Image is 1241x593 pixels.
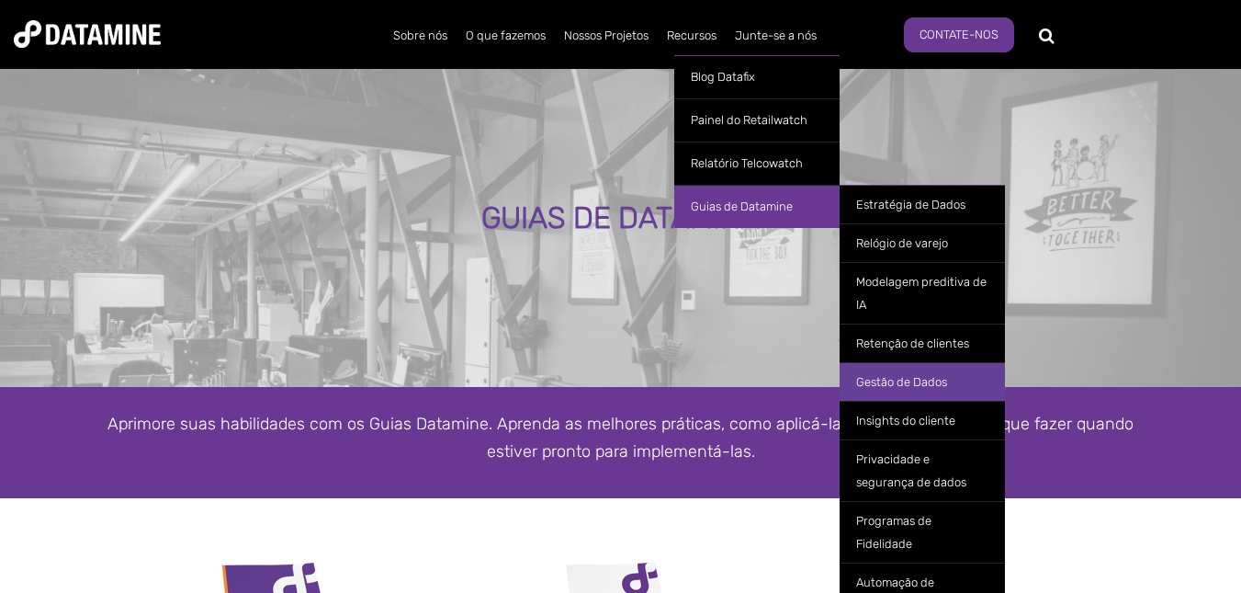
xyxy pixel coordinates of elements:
[691,200,793,213] font: Guias de Datamine
[856,514,934,551] font: Programas de Fidelidade
[466,29,546,42] font: O que fazemos
[856,236,948,250] font: Relógio de varejo
[919,28,998,41] font: Contate-nos
[856,375,947,389] font: Gestão de Dados
[735,29,817,42] font: Junte-se a nós
[667,29,716,42] font: Recursos
[856,198,965,211] font: Estratégia de Dados
[564,29,649,42] font: Nossos Projetos
[856,336,969,350] font: Retenção de clientes
[856,275,989,312] font: Modelagem preditiva de IA
[856,452,966,489] font: Privacidade e segurança de dados
[107,414,1134,462] font: Aprimore suas habilidades com os Guias Datamine. Aprenda as melhores práticas, como aplicá-las ao...
[393,29,447,42] font: Sobre nós
[691,113,807,127] font: Painel do Retailwatch
[481,200,760,235] font: GUIAS DE DATAMINA
[691,156,803,170] font: Relatório Telcowatch
[14,20,161,48] img: Mineração de dados
[856,414,955,428] font: Insights do cliente
[691,70,755,84] font: Blog Datafix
